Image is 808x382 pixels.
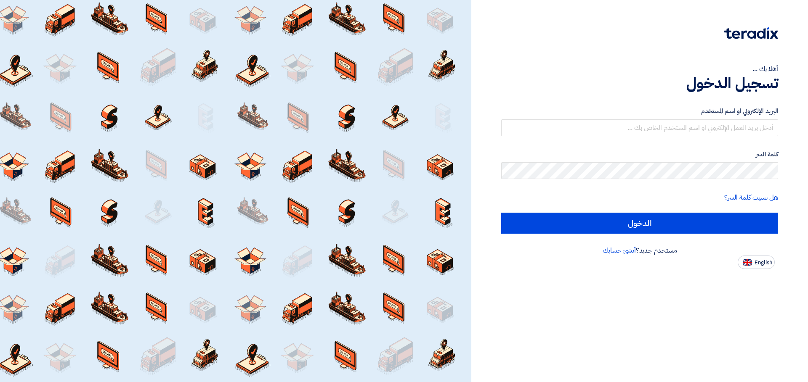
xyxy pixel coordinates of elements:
button: English [738,256,775,269]
input: الدخول [501,213,778,234]
img: Teradix logo [724,27,778,39]
div: مستخدم جديد؟ [501,245,778,256]
img: en-US.png [743,259,752,266]
h1: تسجيل الدخول [501,74,778,92]
a: هل نسيت كلمة السر؟ [724,192,778,203]
label: كلمة السر [501,150,778,159]
div: أهلا بك ... [501,64,778,74]
a: أنشئ حسابك [603,245,636,256]
span: English [755,260,772,266]
input: أدخل بريد العمل الإلكتروني او اسم المستخدم الخاص بك ... [501,119,778,136]
label: البريد الإلكتروني او اسم المستخدم [501,106,778,116]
